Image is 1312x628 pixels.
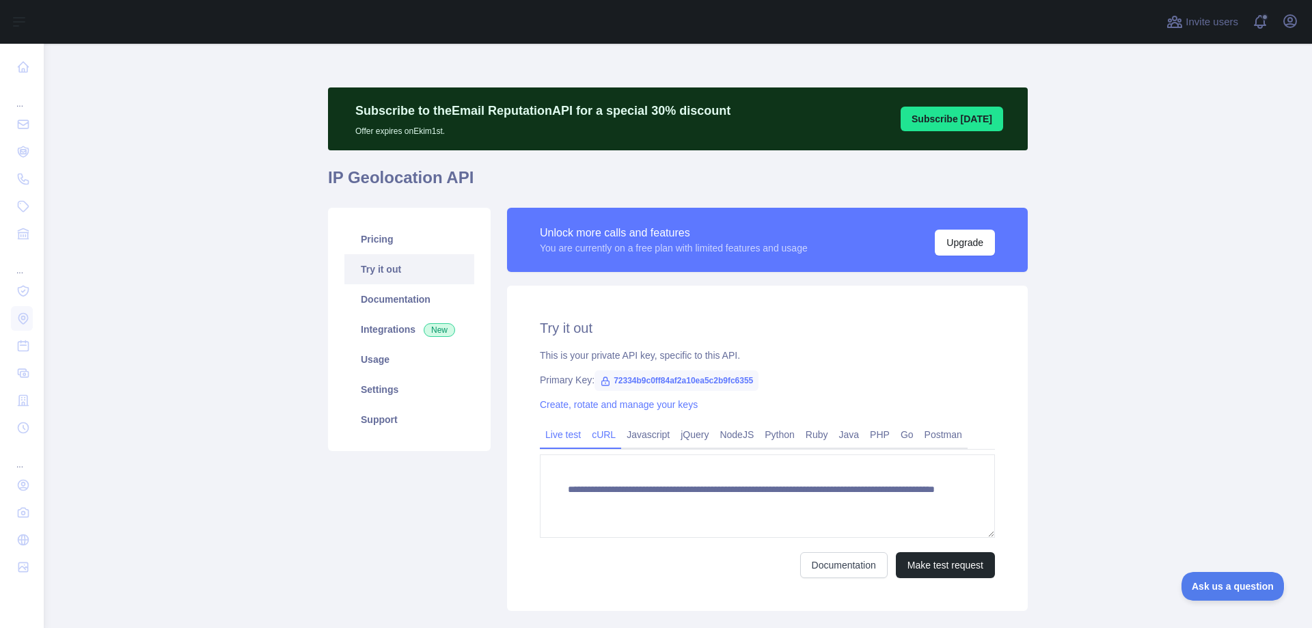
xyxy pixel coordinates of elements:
[1186,14,1238,30] span: Invite users
[355,120,730,137] p: Offer expires on Ekim 1st.
[800,552,888,578] a: Documentation
[11,82,33,109] div: ...
[540,399,698,410] a: Create, rotate and manage your keys
[11,443,33,470] div: ...
[344,254,474,284] a: Try it out
[540,241,808,255] div: You are currently on a free plan with limited features and usage
[895,424,919,446] a: Go
[896,552,995,578] button: Make test request
[800,424,834,446] a: Ruby
[540,349,995,362] div: This is your private API key, specific to this API.
[540,318,995,338] h2: Try it out
[11,249,33,276] div: ...
[540,225,808,241] div: Unlock more calls and features
[344,374,474,405] a: Settings
[901,107,1003,131] button: Subscribe [DATE]
[594,370,758,391] span: 72334b9c0ff84af2a10ea5c2b9fc6355
[344,284,474,314] a: Documentation
[328,167,1028,200] h1: IP Geolocation API
[344,314,474,344] a: Integrations New
[540,424,586,446] a: Live test
[344,344,474,374] a: Usage
[540,373,995,387] div: Primary Key:
[675,424,714,446] a: jQuery
[919,424,968,446] a: Postman
[834,424,865,446] a: Java
[621,424,675,446] a: Javascript
[344,405,474,435] a: Support
[935,230,995,256] button: Upgrade
[864,424,895,446] a: PHP
[1181,572,1285,601] iframe: Toggle Customer Support
[344,224,474,254] a: Pricing
[355,101,730,120] p: Subscribe to the Email Reputation API for a special 30 % discount
[586,424,621,446] a: cURL
[759,424,800,446] a: Python
[424,323,455,337] span: New
[714,424,759,446] a: NodeJS
[1164,11,1241,33] button: Invite users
